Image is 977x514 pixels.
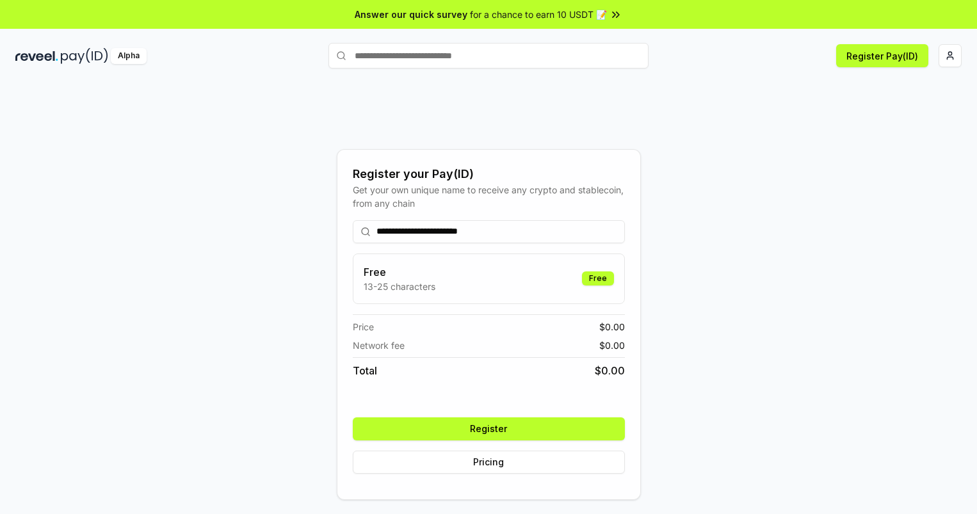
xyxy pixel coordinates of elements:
[353,451,625,474] button: Pricing
[364,280,435,293] p: 13-25 characters
[353,417,625,440] button: Register
[355,8,467,21] span: Answer our quick survey
[582,271,614,285] div: Free
[61,48,108,64] img: pay_id
[353,320,374,333] span: Price
[599,320,625,333] span: $ 0.00
[595,363,625,378] span: $ 0.00
[364,264,435,280] h3: Free
[353,165,625,183] div: Register your Pay(ID)
[353,339,405,352] span: Network fee
[15,48,58,64] img: reveel_dark
[470,8,607,21] span: for a chance to earn 10 USDT 📝
[353,183,625,210] div: Get your own unique name to receive any crypto and stablecoin, from any chain
[353,363,377,378] span: Total
[599,339,625,352] span: $ 0.00
[111,48,147,64] div: Alpha
[836,44,928,67] button: Register Pay(ID)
